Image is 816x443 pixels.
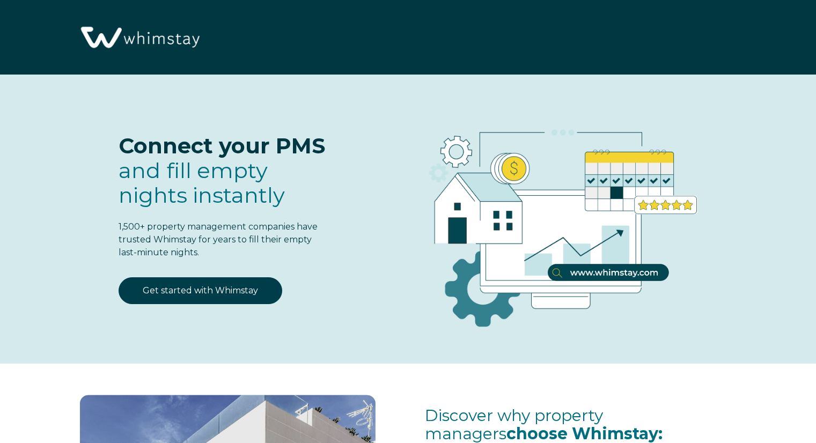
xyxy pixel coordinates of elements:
span: 1,500+ property management companies have trusted Whimstay for years to fill their empty last-min... [119,222,318,257]
img: Whimstay Logo-02 1 [75,5,203,71]
span: Connect your PMS [119,132,325,159]
span: and [119,157,285,208]
span: fill empty nights instantly [119,157,285,208]
img: RBO Ilustrations-03 [368,96,746,344]
a: Get started with Whimstay [119,277,282,304]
